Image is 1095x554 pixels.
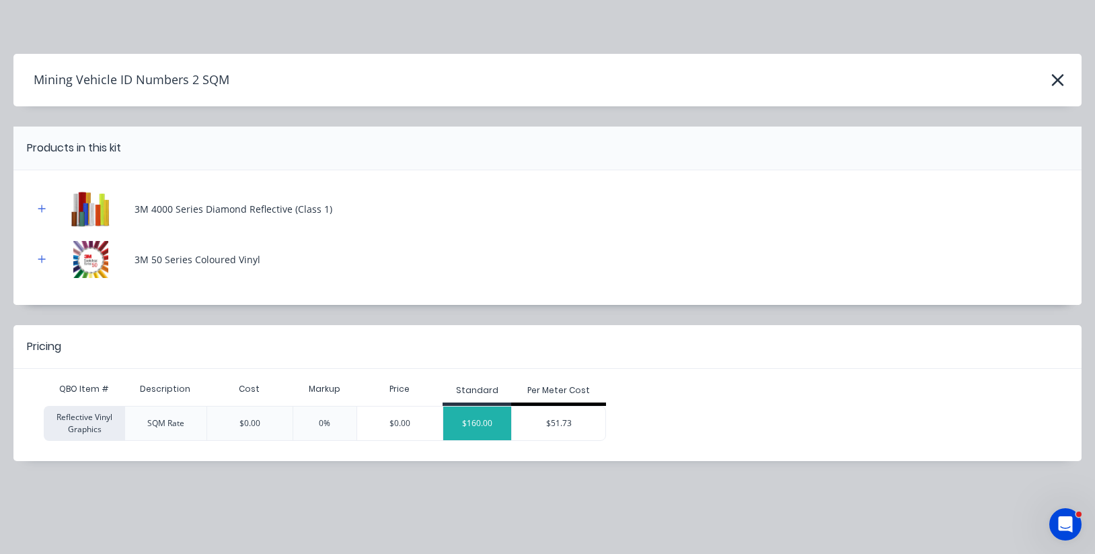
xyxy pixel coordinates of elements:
[1049,508,1082,541] iframe: Intercom live chat
[456,384,498,396] div: Standard
[135,202,332,216] div: 3M 4000 Series Diamond Reflective (Class 1)
[293,376,357,403] div: Markup
[293,406,357,441] div: 0%
[57,241,124,278] img: 3M 50 Series Coloured Vinyl
[356,376,443,403] div: Price
[527,384,590,396] div: Per Meter Cost
[129,372,201,406] div: Description
[135,252,260,267] div: 3M 50 Series Coloured Vinyl
[357,407,443,440] div: $0.00
[443,407,511,440] div: $160.00
[44,376,124,403] div: QBO Item #
[27,339,61,355] div: Pricing
[147,417,184,429] div: SQM Rate
[44,406,124,441] div: Reflective Vinyl Graphics
[27,140,121,156] div: Products in this kit
[57,191,124,228] img: 3M 4000 Series Diamond Reflective (Class 1)
[206,376,293,403] div: Cost
[206,406,293,441] div: $0.00
[13,67,229,93] h4: Mining Vehicle ID Numbers 2 SQM
[512,407,605,440] div: $51.73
